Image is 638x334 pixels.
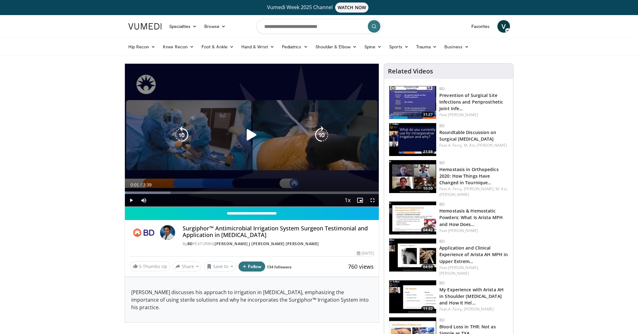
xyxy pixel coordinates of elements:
[439,265,508,276] div: Feat.
[439,86,445,91] a: BD
[389,123,436,156] img: 63b980ac-32f1-48d0-8c7b-91567b14b7c6.150x105_q85_crop-smart_upscale.jpg
[389,239,436,272] a: 04:50
[477,143,507,148] a: [PERSON_NAME]
[448,112,478,117] a: [PERSON_NAME]
[448,186,463,191] a: A. Ferry,
[421,186,435,191] span: 10:59
[389,123,436,156] a: 21:58
[238,40,278,53] a: Hand & Wrist
[389,160,436,193] img: 0eec6fb8-6c4e-404e-a42a-d2de394424ca.150x105_q85_crop-smart_upscale.jpg
[239,261,265,272] button: Follow
[173,261,202,272] button: Share
[439,129,496,142] a: Roundtable Discussion on Surgical [MEDICAL_DATA]
[312,40,361,53] a: Shoulder & Elbow
[131,288,373,311] p: [PERSON_NAME] discusses his approach to irrigation in [MEDICAL_DATA], emphasizing the importance ...
[141,182,142,187] span: /
[389,202,436,234] img: 74cdd7cb-f3ea-4baf-b85b-cffc470bdfa4.150x105_q85_crop-smart_upscale.jpg
[389,86,436,119] a: 31:27
[421,306,435,312] span: 11:32
[389,280,436,313] a: 11:32
[439,112,508,118] div: Feat.
[448,228,478,233] a: [PERSON_NAME]
[439,306,508,312] div: Feat.
[201,20,229,33] a: Browse
[204,261,236,272] button: Save to
[389,202,436,234] a: 04:42
[468,20,494,33] a: Favorites
[125,40,159,53] a: Hip Recon
[448,306,463,312] a: A. Ferry,
[389,86,436,119] img: bdb02266-35f1-4bde-b55c-158a878fcef6.150x105_q85_crop-smart_upscale.jpg
[439,143,508,148] div: Feat.
[143,182,152,187] span: 3:39
[125,191,379,194] div: Progress Bar
[448,265,479,270] a: [PERSON_NAME],
[448,143,463,148] a: A. Ferry,
[421,149,435,154] span: 21:58
[267,264,292,270] a: 134 followers
[439,287,504,306] a: My Experience with Arista AH in Shoulder [MEDICAL_DATA] and How It Hel…
[497,20,510,33] a: V
[439,186,508,197] div: Feat.
[464,186,495,191] a: [PERSON_NAME],
[183,241,374,247] div: By FEATURING
[439,239,445,244] a: BD
[388,67,433,75] h4: Related Videos
[421,227,435,233] span: 04:42
[439,228,508,234] div: Feat.
[165,20,201,33] a: Specialties
[198,40,238,53] a: Foot & Ankle
[215,241,319,246] a: [PERSON_NAME] J [PERSON_NAME] [PERSON_NAME]
[183,225,374,239] h4: Surgiphor™ Antimicrobial Irrigation System Surgeon Testimonial and Application in [MEDICAL_DATA]
[496,186,508,191] a: M. Ast,
[439,123,445,128] a: BD
[412,40,441,53] a: Trauma
[439,271,469,276] a: [PERSON_NAME]
[131,182,139,187] span: 0:01
[160,225,175,240] img: Avatar
[137,194,150,207] button: Mute
[130,225,158,240] img: BD
[130,261,170,271] a: 5 Thumbs Up
[439,166,499,186] a: Hemostasis in Orthopedics 2020: How Things Have Changed in Tournique…
[421,112,435,117] span: 31:27
[439,245,508,264] a: Application and Clinical Experience of Arista AH MPH in Upper Extrem…
[439,317,445,323] a: BD
[389,160,436,193] a: 10:59
[439,280,445,286] a: BD
[441,40,473,53] a: Business
[464,306,494,312] a: [PERSON_NAME]
[341,194,354,207] button: Playback Rate
[159,40,198,53] a: Knee Recon
[125,194,137,207] button: Play
[464,143,476,148] a: M. Ast,
[348,263,374,270] span: 760 views
[139,263,142,269] span: 5
[439,208,503,227] a: Hemostasis & Hemostatic Powders: What Is Arista MPH and How Does…
[361,40,385,53] a: Spine
[439,202,445,207] a: BD
[439,192,469,197] a: [PERSON_NAME]
[129,3,509,13] a: Vumedi Week 2025 ChannelWATCH NOW
[389,239,436,272] img: dc27aa96-e3b5-4391-912a-c927c4fad802.150x105_q85_crop-smart_upscale.jpg
[385,40,412,53] a: Sports
[389,280,436,313] img: 6fd0432e-2750-4342-a9d4-81ba40d0df93.150x105_q85_crop-smart_upscale.jpg
[366,194,379,207] button: Fullscreen
[357,251,374,256] div: [DATE]
[335,3,368,13] span: WATCH NOW
[354,194,366,207] button: Enable picture-in-picture mode
[128,23,162,30] img: VuMedi Logo
[256,19,382,34] input: Search topics, interventions
[439,160,445,165] a: BD
[421,264,435,270] span: 04:50
[439,92,503,111] a: Prevention of Surgical Site Infections and Periprosthetic Joint Infe…
[278,40,312,53] a: Pediatrics
[187,241,193,246] a: BD
[125,64,379,207] video-js: Video Player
